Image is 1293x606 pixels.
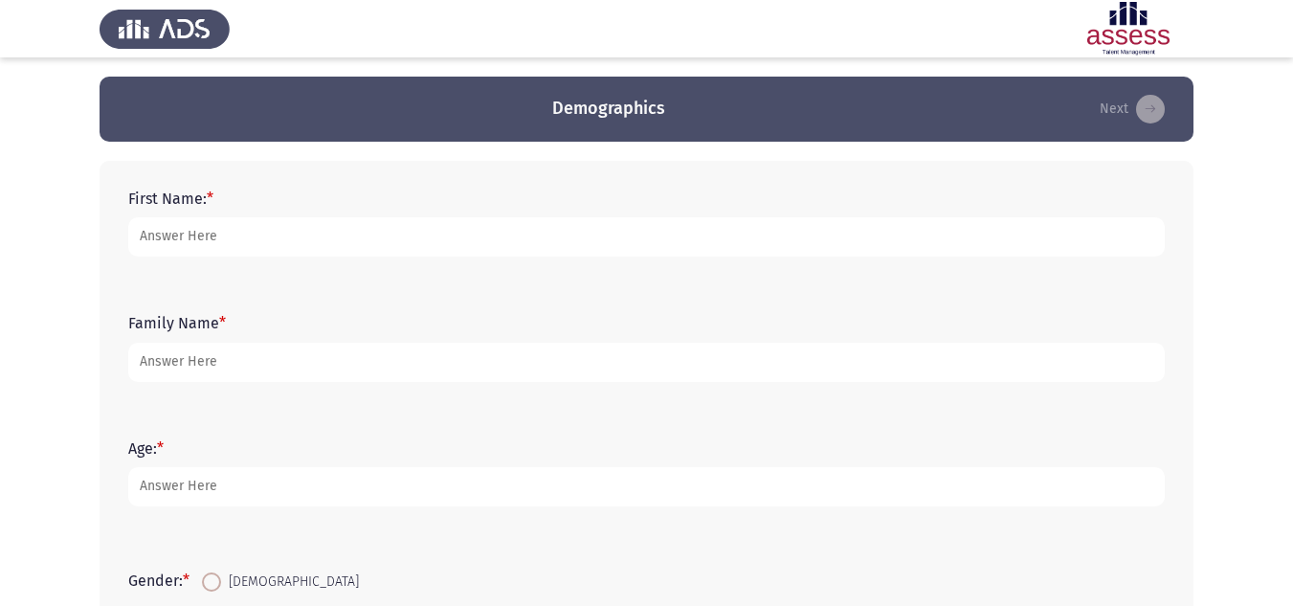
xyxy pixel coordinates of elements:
img: Assessment logo of ASSESS English Language Assessment (3 Module) (Ba - IB) [1063,2,1193,56]
h3: Demographics [552,97,665,121]
label: Gender: [128,572,189,590]
input: add answer text [128,467,1165,506]
input: add answer text [128,217,1165,257]
label: First Name: [128,190,213,208]
label: Age: [128,439,164,458]
input: add answer text [128,343,1165,382]
label: Family Name [128,314,226,332]
button: load next page [1094,94,1170,124]
img: Assess Talent Management logo [100,2,230,56]
span: [DEMOGRAPHIC_DATA] [221,571,359,594]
